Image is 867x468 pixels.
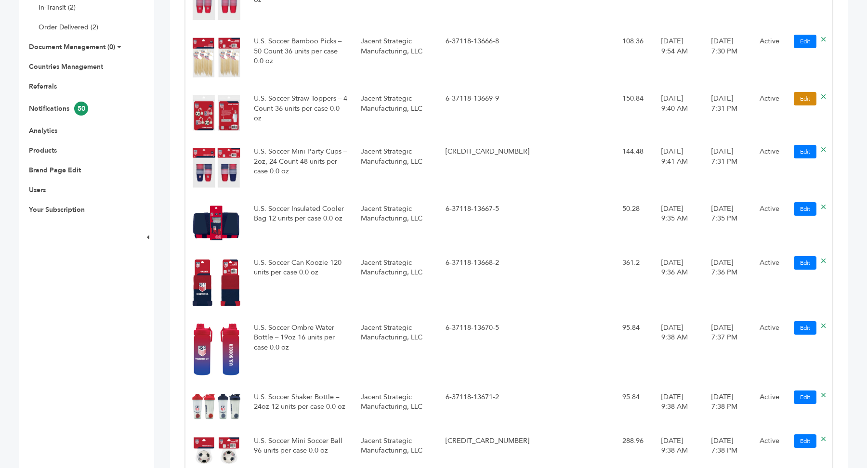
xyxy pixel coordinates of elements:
a: Edit [794,202,816,216]
td: 150.84 [616,87,655,140]
td: 6-37118-13671-2 [439,386,536,429]
td: [DATE] 9:35 AM [655,197,705,251]
a: Edit [794,434,816,448]
td: Jacent Strategic Manufacturing, LLC [354,140,439,197]
a: Order Delivered (2) [39,23,98,32]
td: Active [753,30,787,87]
td: [CREDIT_CARD_NUMBER] [439,140,536,197]
a: Notifications50 [29,104,88,113]
img: No Image [192,147,240,187]
td: [DATE] 7:36 PM [705,251,753,316]
td: 50.28 [616,197,655,251]
td: 6-37118-13669-9 [439,87,536,140]
td: [DATE] 7:31 PM [705,140,753,197]
td: Active [753,87,787,140]
td: [DATE] 9:41 AM [655,140,705,197]
td: Jacent Strategic Manufacturing, LLC [354,30,439,87]
img: No Image [192,94,240,130]
td: [DATE] 9:40 AM [655,87,705,140]
img: No Image [192,437,240,464]
a: Edit [794,92,816,105]
a: Edit [794,145,816,158]
td: U.S. Soccer Insulated Cooler Bag 12 units per case 0.0 oz [247,197,354,251]
td: 6-37118-13668-2 [439,251,536,316]
td: U.S. Soccer Straw Toppers – 4 Count 36 units per case 0.0 oz [247,87,354,140]
td: 6-37118-13666-8 [439,30,536,87]
a: Referrals [29,82,57,91]
td: U.S. Soccer Bamboo Picks – 50 Count 36 units per case 0.0 oz [247,30,354,87]
a: Document Management (0) [29,42,115,52]
td: [DATE] 9:36 AM [655,251,705,316]
a: Edit [794,321,816,335]
img: No Image [192,37,240,78]
td: Jacent Strategic Manufacturing, LLC [354,316,439,386]
td: Jacent Strategic Manufacturing, LLC [354,251,439,316]
td: Jacent Strategic Manufacturing, LLC [354,87,439,140]
td: 6-37118-13667-5 [439,197,536,251]
td: Active [753,251,787,316]
img: No Image [192,259,240,306]
span: 50 [74,102,88,116]
td: 361.2 [616,251,655,316]
td: 95.84 [616,316,655,386]
a: Your Subscription [29,205,85,214]
td: [DATE] 7:31 PM [705,87,753,140]
a: Brand Page Edit [29,166,81,175]
td: Active [753,386,787,429]
img: No Image [192,393,240,419]
td: [DATE] 9:38 AM [655,386,705,429]
img: No Image [192,324,240,376]
td: Active [753,316,787,386]
td: Jacent Strategic Manufacturing, LLC [354,197,439,251]
a: Countries Management [29,62,103,71]
td: 108.36 [616,30,655,87]
td: U.S. Soccer Can Koozie 120 units per case 0.0 oz [247,251,354,316]
td: 144.48 [616,140,655,197]
td: [DATE] 7:35 PM [705,197,753,251]
a: Products [29,146,57,155]
a: Edit [794,35,816,48]
td: Active [753,197,787,251]
a: In-Transit (2) [39,3,76,12]
td: [DATE] 7:30 PM [705,30,753,87]
a: Users [29,185,46,195]
td: 95.84 [616,386,655,429]
td: [DATE] 7:38 PM [705,386,753,429]
td: [DATE] 7:37 PM [705,316,753,386]
td: Active [753,140,787,197]
td: U.S. Soccer Shaker Bottle – 24oz 12 units per case 0.0 oz [247,386,354,429]
a: Analytics [29,126,57,135]
td: U.S. Soccer Ombre Water Bottle – 19oz 16 units per case 0.0 oz [247,316,354,386]
a: Edit [794,390,816,404]
a: Edit [794,256,816,270]
td: 6-37118-13670-5 [439,316,536,386]
td: U.S. Soccer Mini Party Cups – 2oz, 24 Count 48 units per case 0.0 oz [247,140,354,197]
img: No Image [192,205,240,241]
td: [DATE] 9:54 AM [655,30,705,87]
td: Jacent Strategic Manufacturing, LLC [354,386,439,429]
td: [DATE] 9:38 AM [655,316,705,386]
